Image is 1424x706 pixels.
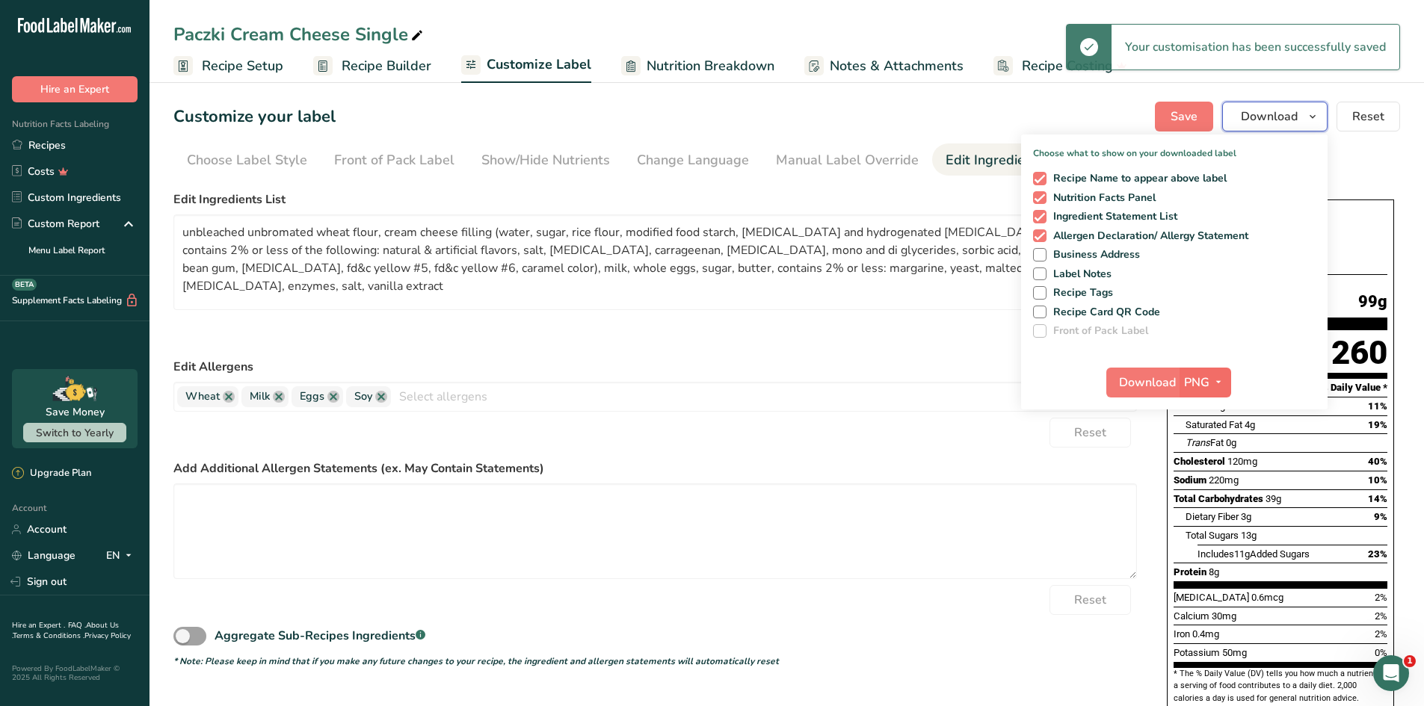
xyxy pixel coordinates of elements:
[1209,566,1219,578] span: 8g
[1047,267,1112,281] span: Label Notes
[1112,25,1399,69] div: Your customisation has been successfully saved
[12,76,138,102] button: Hire an Expert
[1047,210,1178,223] span: Ingredient Statement List
[1375,592,1387,603] span: 2%
[1368,419,1387,430] span: 19%
[487,55,591,75] span: Customize Label
[185,388,220,405] span: Wheat
[12,620,65,631] a: Hire an Expert .
[13,631,84,641] a: Terms & Conditions .
[1021,134,1328,160] p: Choose what to show on your downloaded label
[36,426,114,440] span: Switch to Yearly
[1180,368,1231,397] button: PNG
[1241,511,1251,522] span: 3g
[1198,548,1310,560] span: Includes Added Sugars
[12,466,91,481] div: Upgrade Plan
[1184,374,1209,391] span: PNG
[1358,293,1387,312] span: 99g
[1222,102,1328,131] button: Download
[1368,493,1387,504] span: 14%
[1174,456,1225,467] span: Cholesterol
[1234,548,1250,560] span: 11g
[1186,419,1242,430] span: Saturated Fat
[993,49,1127,83] a: Recipe Costing
[1047,248,1141,261] span: Business Address
[173,105,336,129] h1: Customize your label
[106,547,138,565] div: EN
[1047,172,1227,185] span: Recipe Name to appear above label
[1373,655,1409,691] iframe: Intercom live chat
[1171,108,1198,126] span: Save
[481,150,610,170] div: Show/Hide Nutrients
[1375,628,1387,640] span: 2%
[461,48,591,84] a: Customize Label
[215,627,425,645] div: Aggregate Sub-Recipes Ingredients
[1404,655,1416,667] span: 1
[830,56,964,76] span: Notes & Attachments
[1241,530,1257,541] span: 13g
[776,150,919,170] div: Manual Label Override
[1174,566,1206,578] span: Protein
[1049,418,1131,448] button: Reset
[1155,102,1213,131] button: Save
[621,49,774,83] a: Nutrition Breakdown
[202,56,283,76] span: Recipe Setup
[23,423,126,442] button: Switch to Yearly
[1245,419,1255,430] span: 4g
[84,631,131,641] a: Privacy Policy
[12,216,99,232] div: Custom Report
[334,150,454,170] div: Front of Pack Label
[1352,108,1384,126] span: Reset
[1047,324,1149,338] span: Front of Pack Label
[1186,437,1224,448] span: Fat
[637,150,749,170] div: Change Language
[1331,333,1387,373] div: 260
[1106,368,1180,397] button: Download
[187,150,307,170] div: Choose Label Style
[1227,456,1257,467] span: 120mg
[1186,511,1239,522] span: Dietary Fiber
[1174,474,1206,486] span: Sodium
[342,56,431,76] span: Recipe Builder
[1074,424,1106,442] span: Reset
[946,150,1135,170] div: Edit Ingredients/Allergens List
[1186,437,1210,448] i: Trans
[313,49,431,83] a: Recipe Builder
[173,49,283,83] a: Recipe Setup
[804,49,964,83] a: Notes & Attachments
[1368,474,1387,486] span: 10%
[1368,456,1387,467] span: 40%
[1049,585,1131,615] button: Reset
[1209,474,1239,486] span: 220mg
[12,542,75,569] a: Language
[1222,647,1247,658] span: 50mg
[12,279,37,291] div: BETA
[12,664,138,682] div: Powered By FoodLabelMaker © 2025 All Rights Reserved
[1241,108,1298,126] span: Download
[250,388,270,405] span: Milk
[1174,647,1220,658] span: Potassium
[1047,306,1161,319] span: Recipe Card QR Code
[1119,374,1176,391] span: Download
[354,388,372,405] span: Soy
[1251,592,1283,603] span: 0.6mcg
[1174,668,1387,705] section: * The % Daily Value (DV) tells you how much a nutrient in a serving of food contributes to a dail...
[1074,591,1106,609] span: Reset
[173,191,1137,208] label: Edit Ingredients List
[1375,647,1387,658] span: 0%
[1174,628,1190,640] span: Iron
[1374,511,1387,522] span: 9%
[1186,530,1239,541] span: Total Sugars
[1212,610,1236,622] span: 30mg
[1047,229,1249,243] span: Allergen Declaration/ Allergy Statement
[68,620,86,631] a: FAQ .
[173,358,1137,376] label: Edit Allergens
[173,655,779,667] i: * Note: Please keep in mind that if you make any future changes to your recipe, the ingredient an...
[391,385,1136,408] input: Select allergens
[1368,548,1387,560] span: 23%
[1174,610,1209,622] span: Calcium
[173,459,1137,477] label: Add Additional Allergen Statements (ex. May Contain Statements)
[300,388,324,405] span: Eggs
[173,21,426,48] div: Paczki Cream Cheese Single
[46,404,105,420] div: Save Money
